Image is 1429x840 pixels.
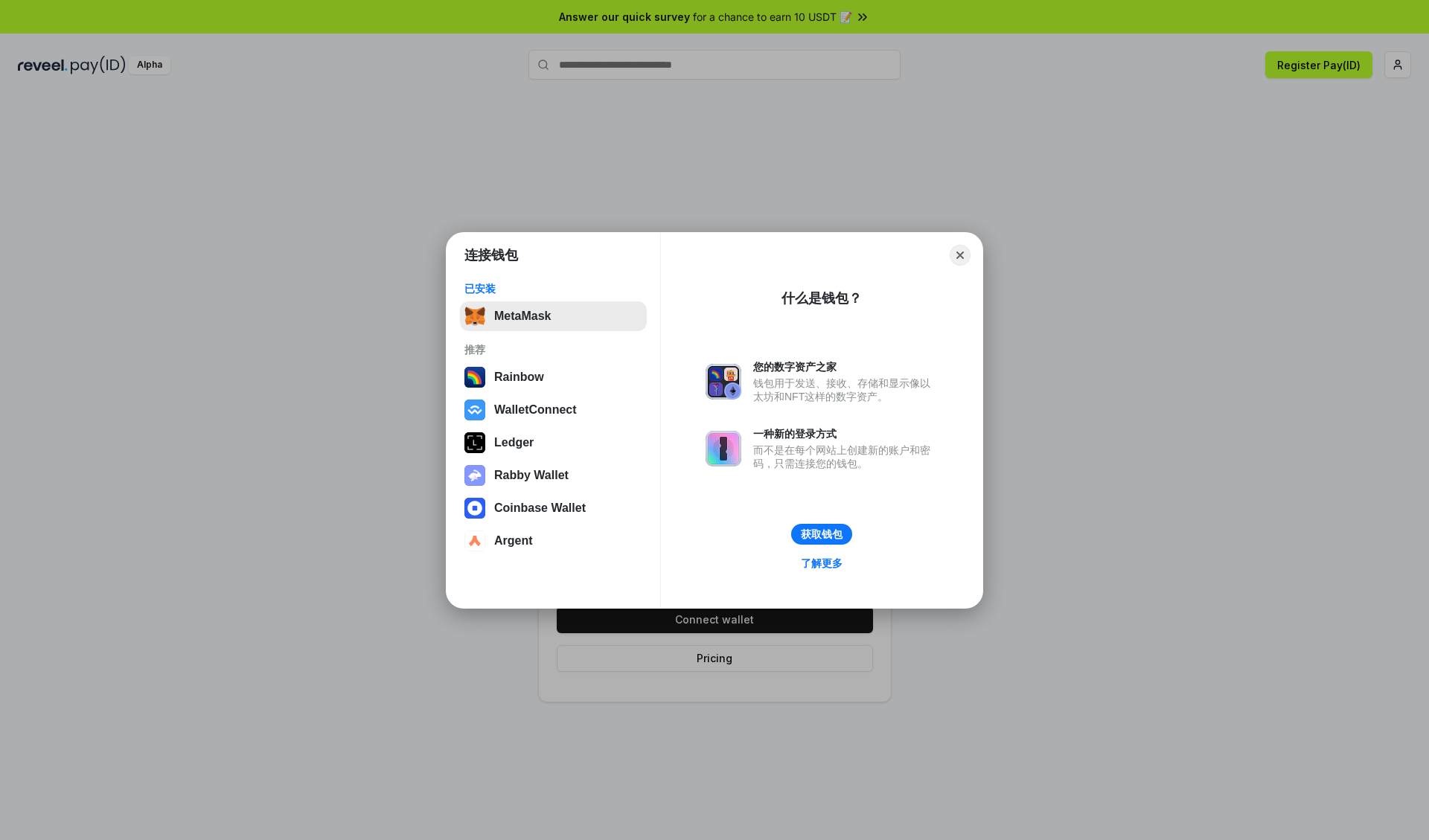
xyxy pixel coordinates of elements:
[494,501,586,515] div: Coinbase Wallet
[781,289,862,307] div: 什么是钱包？
[464,246,518,264] h1: 连接钱包
[460,461,647,490] button: Rabby Wallet
[464,367,485,388] img: svg+xml,%3Csvg%20width%3D%22120%22%20height%3D%22120%22%20viewBox%3D%220%200%20120%20120%22%20fil...
[494,371,544,384] div: Rainbow
[494,469,569,482] div: Rabby Wallet
[801,528,843,541] div: 获取钱包
[706,431,741,467] img: svg+xml,%3Csvg%20xmlns%3D%22http%3A%2F%2Fwww.w3.org%2F2000%2Fsvg%22%20fill%3D%22none%22%20viewBox...
[791,524,852,545] button: 获取钱包
[792,554,851,573] a: 了解更多
[753,360,938,373] div: 您的数字资产之家
[464,306,485,327] img: svg+xml,%3Csvg%20fill%3D%22none%22%20height%3D%2233%22%20viewBox%3D%220%200%2035%2033%22%20width%...
[464,530,485,551] img: svg+xml,%3Csvg%20width%3D%2228%22%20height%3D%2228%22%20viewBox%3D%220%200%2028%2028%22%20fill%3D...
[753,427,938,440] div: 一种新的登录方式
[706,364,741,400] img: svg+xml,%3Csvg%20xmlns%3D%22http%3A%2F%2Fwww.w3.org%2F2000%2Fsvg%22%20fill%3D%22none%22%20viewBox...
[464,282,642,295] div: 已安装
[460,362,647,392] button: Rainbow
[494,534,533,548] div: Argent
[460,526,647,556] button: Argent
[464,498,485,519] img: svg+xml,%3Csvg%20width%3D%2228%22%20height%3D%2228%22%20viewBox%3D%220%200%2028%2028%22%20fill%3D...
[464,343,642,356] div: 推荐
[464,465,485,486] img: svg+xml,%3Csvg%20xmlns%3D%22http%3A%2F%2Fwww.w3.org%2F2000%2Fsvg%22%20fill%3D%22none%22%20viewBox...
[460,395,647,425] button: WalletConnect
[494,310,551,323] div: MetaMask
[460,493,647,523] button: Coinbase Wallet
[460,301,647,331] button: MetaMask
[753,376,938,403] div: 钱包用于发送、接收、存储和显示像以太坊和NFT这样的数字资产。
[464,400,485,420] img: svg+xml,%3Csvg%20width%3D%2228%22%20height%3D%2228%22%20viewBox%3D%220%200%2028%2028%22%20fill%3D...
[464,432,485,453] img: svg+xml,%3Csvg%20xmlns%3D%22http%3A%2F%2Fwww.w3.org%2F2000%2Fsvg%22%20width%3D%2228%22%20height%3...
[494,436,534,449] div: Ledger
[753,443,938,470] div: 而不是在每个网站上创建新的账户和密码，只需连接您的钱包。
[801,557,843,570] div: 了解更多
[950,245,971,266] button: Close
[494,403,577,417] div: WalletConnect
[460,428,647,458] button: Ledger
